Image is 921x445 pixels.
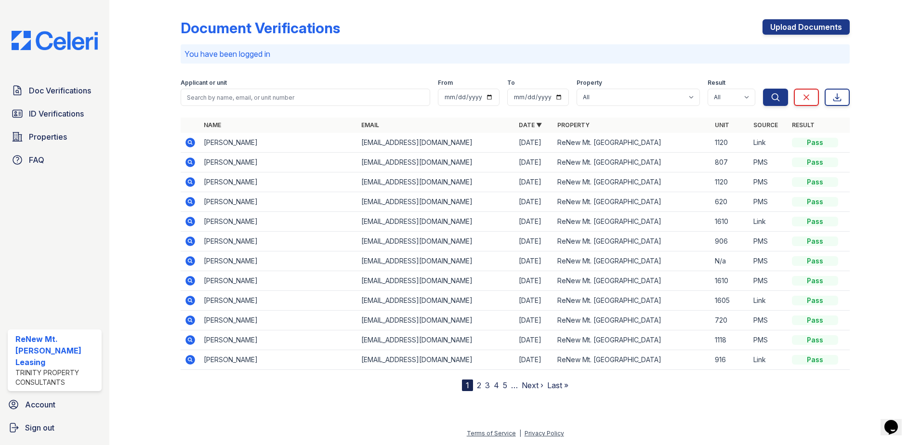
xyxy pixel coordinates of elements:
[515,172,553,192] td: [DATE]
[4,418,105,437] a: Sign out
[708,79,725,87] label: Result
[577,79,602,87] label: Property
[357,291,515,311] td: [EMAIL_ADDRESS][DOMAIN_NAME]
[515,311,553,330] td: [DATE]
[792,315,838,325] div: Pass
[763,19,850,35] a: Upload Documents
[792,256,838,266] div: Pass
[25,422,54,433] span: Sign out
[750,271,788,291] td: PMS
[361,121,379,129] a: Email
[792,335,838,345] div: Pass
[515,133,553,153] td: [DATE]
[515,251,553,271] td: [DATE]
[753,121,778,129] a: Source
[357,271,515,291] td: [EMAIL_ADDRESS][DOMAIN_NAME]
[553,212,711,232] td: ReNew Mt. [GEOGRAPHIC_DATA]
[4,395,105,414] a: Account
[553,172,711,192] td: ReNew Mt. [GEOGRAPHIC_DATA]
[750,212,788,232] td: Link
[711,251,750,271] td: N/a
[553,192,711,212] td: ReNew Mt. [GEOGRAPHIC_DATA]
[553,350,711,370] td: ReNew Mt. [GEOGRAPHIC_DATA]
[204,121,221,129] a: Name
[750,133,788,153] td: Link
[553,271,711,291] td: ReNew Mt. [GEOGRAPHIC_DATA]
[750,153,788,172] td: PMS
[515,232,553,251] td: [DATE]
[711,311,750,330] td: 720
[557,121,590,129] a: Property
[462,380,473,391] div: 1
[357,172,515,192] td: [EMAIL_ADDRESS][DOMAIN_NAME]
[515,330,553,350] td: [DATE]
[711,212,750,232] td: 1610
[750,291,788,311] td: Link
[200,271,357,291] td: [PERSON_NAME]
[750,350,788,370] td: Link
[15,333,98,368] div: ReNew Mt. [PERSON_NAME] Leasing
[519,430,521,437] div: |
[494,380,499,390] a: 4
[29,131,67,143] span: Properties
[4,31,105,50] img: CE_Logo_Blue-a8612792a0a2168367f1c8372b55b34899dd931a85d93a1a3d3e32e68fde9ad4.png
[8,127,102,146] a: Properties
[357,311,515,330] td: [EMAIL_ADDRESS][DOMAIN_NAME]
[511,380,518,391] span: …
[711,133,750,153] td: 1120
[200,133,357,153] td: [PERSON_NAME]
[357,212,515,232] td: [EMAIL_ADDRESS][DOMAIN_NAME]
[8,104,102,123] a: ID Verifications
[711,271,750,291] td: 1610
[29,85,91,96] span: Doc Verifications
[792,236,838,246] div: Pass
[711,192,750,212] td: 620
[553,153,711,172] td: ReNew Mt. [GEOGRAPHIC_DATA]
[357,232,515,251] td: [EMAIL_ADDRESS][DOMAIN_NAME]
[525,430,564,437] a: Privacy Policy
[547,380,568,390] a: Last »
[792,197,838,207] div: Pass
[15,368,98,387] div: Trinity Property Consultants
[467,430,516,437] a: Terms of Service
[515,271,553,291] td: [DATE]
[711,330,750,350] td: 1118
[515,291,553,311] td: [DATE]
[200,192,357,212] td: [PERSON_NAME]
[507,79,515,87] label: To
[881,406,911,435] iframe: chat widget
[200,232,357,251] td: [PERSON_NAME]
[357,153,515,172] td: [EMAIL_ADDRESS][DOMAIN_NAME]
[357,133,515,153] td: [EMAIL_ADDRESS][DOMAIN_NAME]
[792,276,838,286] div: Pass
[792,296,838,305] div: Pass
[750,232,788,251] td: PMS
[25,399,55,410] span: Account
[750,251,788,271] td: PMS
[8,81,102,100] a: Doc Verifications
[477,380,481,390] a: 2
[553,133,711,153] td: ReNew Mt. [GEOGRAPHIC_DATA]
[515,192,553,212] td: [DATE]
[711,350,750,370] td: 916
[750,330,788,350] td: PMS
[711,232,750,251] td: 906
[8,150,102,170] a: FAQ
[357,350,515,370] td: [EMAIL_ADDRESS][DOMAIN_NAME]
[792,157,838,167] div: Pass
[711,172,750,192] td: 1120
[792,121,815,129] a: Result
[553,330,711,350] td: ReNew Mt. [GEOGRAPHIC_DATA]
[357,330,515,350] td: [EMAIL_ADDRESS][DOMAIN_NAME]
[515,350,553,370] td: [DATE]
[181,79,227,87] label: Applicant or unit
[553,291,711,311] td: ReNew Mt. [GEOGRAPHIC_DATA]
[522,380,543,390] a: Next ›
[792,138,838,147] div: Pass
[553,232,711,251] td: ReNew Mt. [GEOGRAPHIC_DATA]
[750,192,788,212] td: PMS
[357,251,515,271] td: [EMAIL_ADDRESS][DOMAIN_NAME]
[200,291,357,311] td: [PERSON_NAME]
[515,153,553,172] td: [DATE]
